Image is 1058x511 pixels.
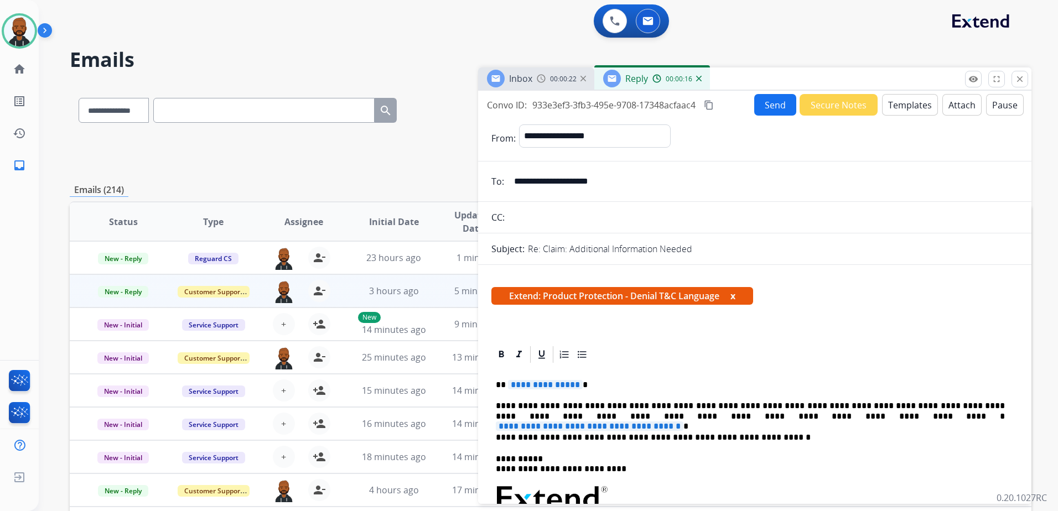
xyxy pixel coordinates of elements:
mat-icon: close [1015,74,1025,84]
img: agent-avatar [273,280,295,303]
span: 17 minutes ago [452,484,516,496]
span: 1 minute ago [457,252,511,264]
span: Reply [625,72,648,85]
span: Updated Date [448,208,498,235]
mat-icon: content_copy [704,100,714,110]
mat-icon: person_remove [313,483,326,497]
span: 15 minutes ago [362,384,426,397]
mat-icon: person_add [313,417,326,430]
p: Convo ID: [487,98,527,112]
div: Bold [493,346,510,363]
img: agent-avatar [273,247,295,270]
span: Reguard CS [188,253,238,264]
span: 18 minutes ago [362,451,426,463]
span: + [281,417,286,430]
div: Underline [533,346,550,363]
button: Send [754,94,796,116]
mat-icon: history [13,127,26,140]
span: New - Reply [98,286,148,298]
span: New - Initial [97,352,149,364]
span: Service Support [182,419,245,430]
span: 14 minutes ago [452,451,516,463]
span: 5 minutes ago [454,285,514,297]
span: 3 hours ago [369,285,419,297]
button: + [273,313,295,335]
p: Emails (214) [70,183,128,197]
p: CC: [491,211,505,224]
button: Pause [986,94,1024,116]
mat-icon: person_add [313,450,326,463]
mat-icon: person_add [313,384,326,397]
span: New - Reply [98,485,148,497]
button: Secure Notes [800,94,878,116]
span: Service Support [182,452,245,463]
mat-icon: person_remove [313,351,326,364]
span: Extend: Product Protection - Denial T&C Language [491,287,753,305]
img: avatar [4,15,35,46]
span: + [281,450,286,463]
mat-icon: person_remove [313,284,326,298]
span: 16 minutes ago [362,418,426,430]
span: 933e3ef3-3fb3-495e-9708-17348acfaac4 [532,99,696,111]
span: New - Initial [97,385,149,397]
button: + [273,446,295,468]
span: New - Initial [97,419,149,430]
p: Re: Claim: Additional Information Needed [528,242,692,255]
mat-icon: list_alt [13,95,26,108]
button: + [273,379,295,401]
span: New - Initial [97,319,149,331]
span: 9 minutes ago [454,318,514,330]
span: Inbox [509,72,532,85]
span: Type [203,215,224,228]
span: Service Support [182,385,245,397]
span: Customer Support [178,352,250,364]
span: Initial Date [369,215,419,228]
mat-icon: search [379,104,392,117]
span: Customer Support [178,286,250,298]
button: x [730,289,735,303]
mat-icon: home [13,62,26,76]
span: Assignee [284,215,323,228]
span: + [281,317,286,331]
p: New [358,312,381,323]
button: + [273,413,295,435]
p: To: [491,175,504,188]
p: Subject: [491,242,525,255]
span: 13 minutes ago [452,351,516,363]
span: 14 minutes ago [452,384,516,397]
div: Italic [511,346,527,363]
div: Bullet List [574,346,590,363]
span: 4 hours ago [369,484,419,496]
span: 00:00:16 [666,75,692,84]
button: Templates [882,94,938,116]
h2: Emails [70,49,1031,71]
span: New - Reply [98,253,148,264]
span: 25 minutes ago [362,351,426,363]
div: Ordered List [556,346,573,363]
button: Attach [942,94,982,116]
img: agent-avatar [273,479,295,502]
span: + [281,384,286,397]
span: Customer Support [178,485,250,497]
span: 14 minutes ago [452,418,516,430]
img: agent-avatar [273,346,295,369]
mat-icon: inbox [13,159,26,172]
mat-icon: person_remove [313,251,326,264]
span: 23 hours ago [366,252,421,264]
p: 0.20.1027RC [997,491,1047,504]
span: 14 minutes ago [362,324,426,336]
span: 00:00:22 [550,75,577,84]
mat-icon: fullscreen [992,74,1002,84]
span: New - Initial [97,452,149,463]
p: From: [491,132,516,145]
mat-icon: remove_red_eye [968,74,978,84]
mat-icon: person_add [313,317,326,331]
span: Status [109,215,138,228]
span: Service Support [182,319,245,331]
